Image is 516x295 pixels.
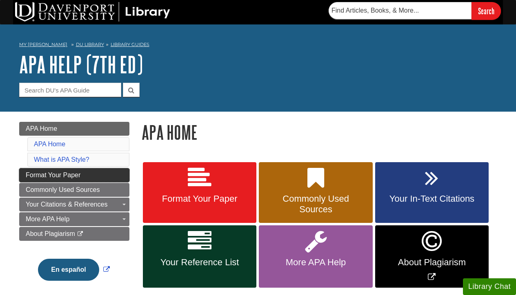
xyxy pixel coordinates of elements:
a: My [PERSON_NAME] [19,41,67,48]
input: Search DU's APA Guide [19,83,121,97]
div: Guide Page Menu [19,122,129,295]
span: Your Citations & References [26,201,107,208]
span: More APA Help [265,257,366,268]
span: About Plagiarism [381,257,483,268]
a: Commonly Used Sources [259,162,372,223]
i: This link opens in a new window [77,231,84,237]
span: More APA Help [26,216,69,222]
a: APA Help (7th Ed) [19,52,143,77]
span: Your Reference List [149,257,250,268]
a: DU Library [76,42,104,47]
nav: breadcrumb [19,39,497,52]
span: Commonly Used Sources [26,186,100,193]
span: APA Home [26,125,57,132]
h1: APA Home [142,122,497,143]
span: Commonly Used Sources [265,194,366,215]
span: Format Your Paper [149,194,250,204]
a: Link opens in new window [375,225,489,288]
a: More APA Help [259,225,372,288]
span: About Plagiarism [26,230,75,237]
a: Your In-Text Citations [375,162,489,223]
span: Your In-Text Citations [381,194,483,204]
a: Your Citations & References [19,198,129,211]
input: Find Articles, Books, & More... [329,2,472,19]
a: Your Reference List [143,225,256,288]
a: What is APA Style? [34,156,89,163]
a: APA Home [19,122,129,136]
a: More APA Help [19,212,129,226]
img: DU Library [15,2,170,22]
span: Format Your Paper [26,172,80,178]
a: Commonly Used Sources [19,183,129,197]
a: APA Home [34,141,65,147]
a: Link opens in new window [36,266,111,273]
a: Format Your Paper [143,162,256,223]
a: About Plagiarism [19,227,129,241]
input: Search [472,2,501,20]
form: Searches DU Library's articles, books, and more [329,2,501,20]
a: Library Guides [111,42,149,47]
button: En español [38,259,99,281]
button: Library Chat [463,278,516,295]
a: Format Your Paper [19,168,129,182]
